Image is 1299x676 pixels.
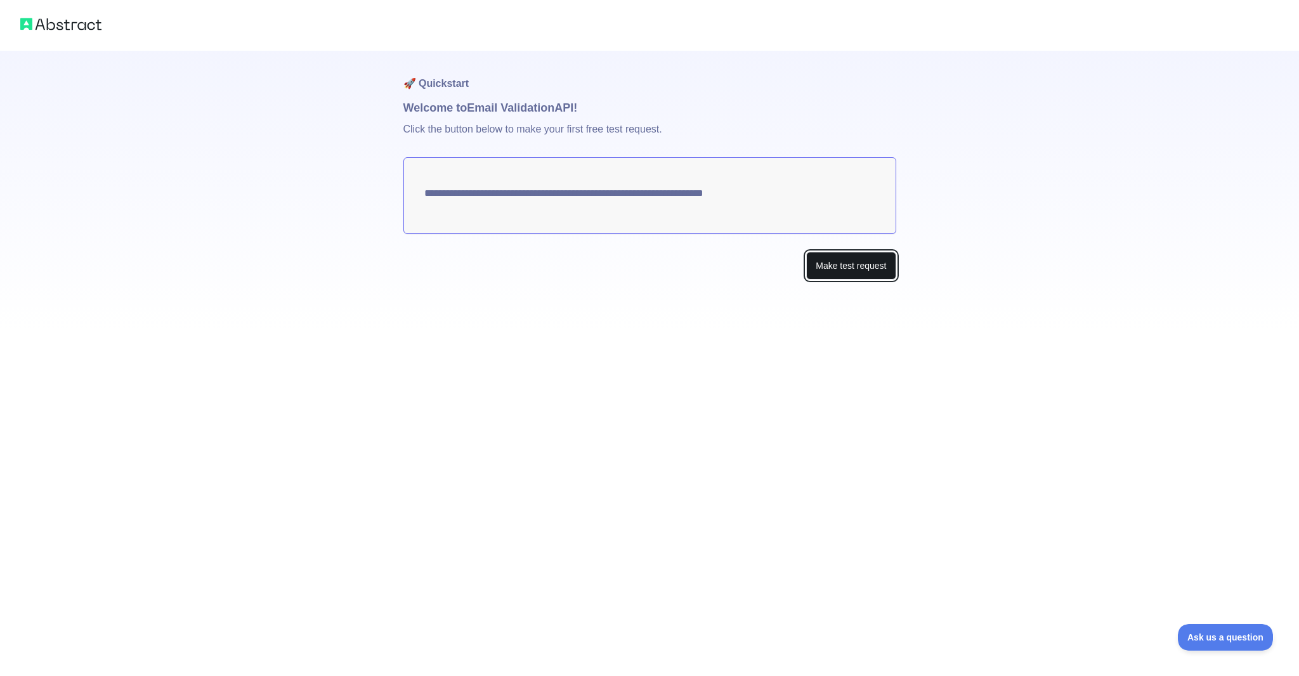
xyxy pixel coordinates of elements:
[403,51,896,99] h1: 🚀 Quickstart
[20,15,101,33] img: Abstract logo
[403,99,896,117] h1: Welcome to Email Validation API!
[1178,624,1274,651] iframe: Toggle Customer Support
[806,252,896,280] button: Make test request
[403,117,896,157] p: Click the button below to make your first free test request.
